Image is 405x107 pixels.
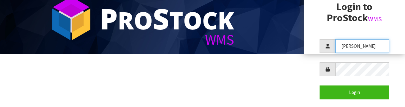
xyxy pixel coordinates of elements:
button: Login [320,85,389,99]
div: WMS [100,33,234,47]
div: ro tock [100,4,234,33]
input: Username [335,39,389,53]
small: WMS [368,15,382,23]
h2: Login to ProStock [320,1,389,23]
